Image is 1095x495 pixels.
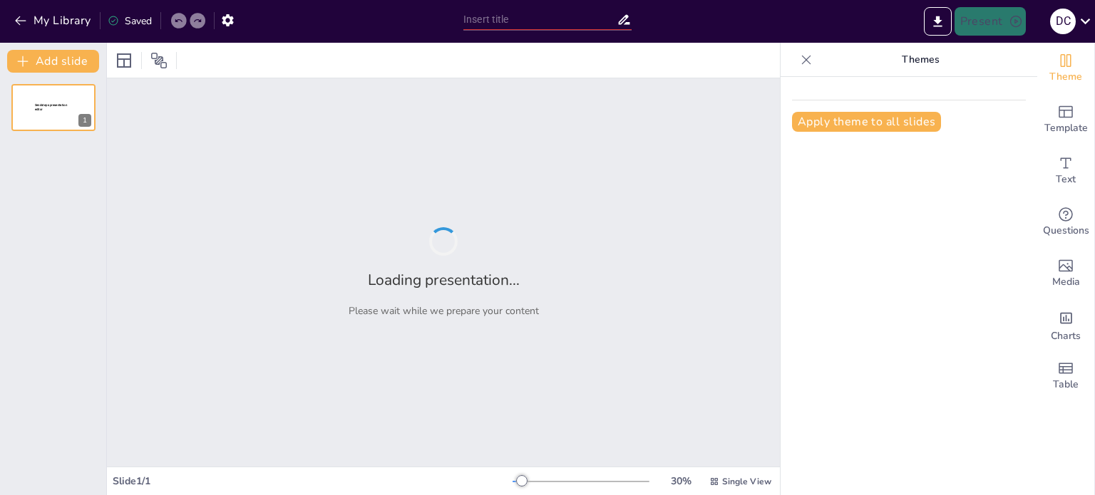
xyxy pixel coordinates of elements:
[1053,377,1079,392] span: Table
[11,84,96,131] div: 1
[35,103,67,111] span: Sendsteps presentation editor
[368,270,520,290] h2: Loading presentation...
[955,7,1026,36] button: Present
[1037,350,1094,402] div: Add a table
[1037,248,1094,299] div: Add images, graphics, shapes or video
[664,474,698,488] div: 30 %
[1037,145,1094,197] div: Add text boxes
[792,112,941,132] button: Apply theme to all slides
[7,50,99,73] button: Add slide
[113,49,135,72] div: Layout
[1037,94,1094,145] div: Add ready made slides
[349,304,539,318] p: Please wait while we prepare your content
[108,14,152,28] div: Saved
[463,9,617,30] input: Insert title
[1037,43,1094,94] div: Change the overall theme
[924,7,952,36] button: Export to PowerPoint
[1043,223,1089,239] span: Questions
[150,52,168,69] span: Position
[1050,9,1076,34] div: D C
[78,114,91,127] div: 1
[1044,120,1088,136] span: Template
[1050,7,1076,36] button: D C
[1051,328,1081,344] span: Charts
[1052,274,1080,290] span: Media
[818,43,1023,77] p: Themes
[722,476,771,487] span: Single View
[11,9,97,32] button: My Library
[1037,197,1094,248] div: Get real-time input from your audience
[1037,299,1094,350] div: Add charts and graphs
[1049,69,1082,85] span: Theme
[113,474,513,488] div: Slide 1 / 1
[1056,172,1076,187] span: Text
